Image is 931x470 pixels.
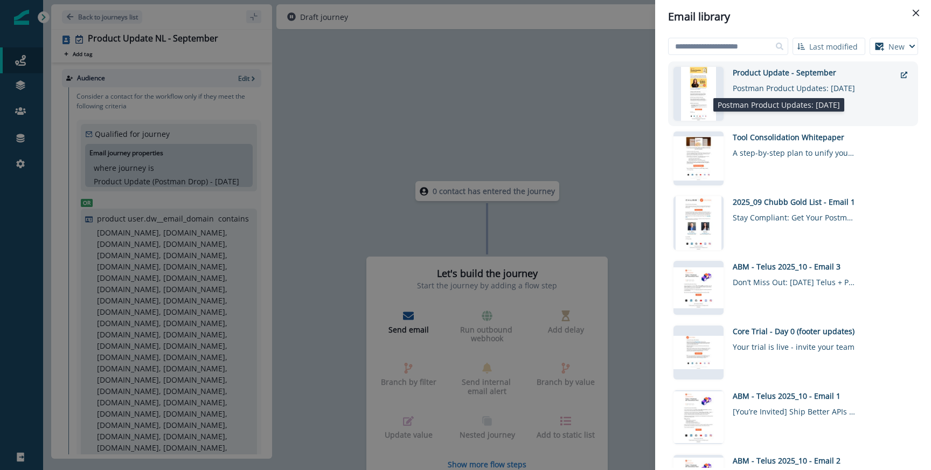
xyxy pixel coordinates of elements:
[733,402,857,417] div: [You’re Invited] Ship Better APIs Faster: Join Telus + Postman API Innovation Hour - Virtual
[733,455,911,466] div: ABM - Telus 2025_10 - Email 2
[793,38,865,55] button: Last modified
[895,67,913,83] button: external-link
[870,38,918,55] button: New
[733,390,911,402] div: ABM - Telus 2025_10 - Email 1
[733,67,895,78] div: Product Update - September
[733,196,911,208] div: 2025_09 Chubb Gold List - Email 1
[733,272,857,288] div: Don’t Miss Out: [DATE] Telus + Postman API Innovation Hour
[733,143,857,158] div: A step-by-step plan to unify your API toolchain [DATE]
[733,326,911,337] div: Core Trial - Day 0 (footer updates)
[733,132,911,143] div: Tool Consolidation Whitepaper
[733,78,857,94] div: Postman Product Updates: [DATE]
[733,337,857,353] div: Your trial is live - invite your team
[668,9,918,25] div: Email library
[733,208,857,223] div: Stay Compliant: Get Your Postman Enterprise License
[733,261,911,272] div: ABM - Telus 2025_10 - Email 3
[907,4,925,22] button: Close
